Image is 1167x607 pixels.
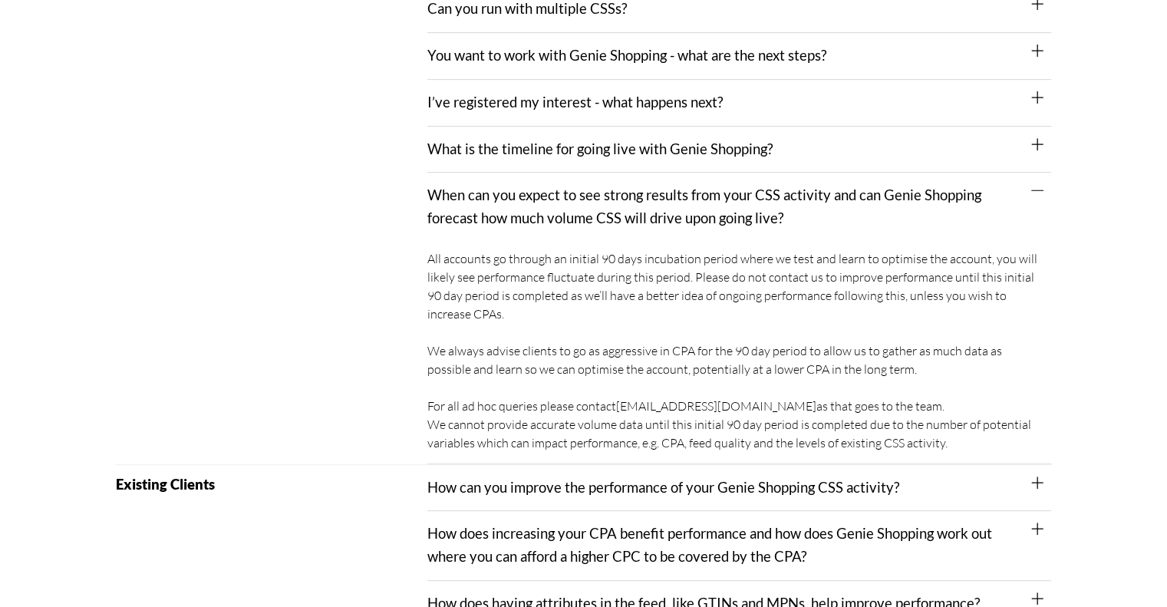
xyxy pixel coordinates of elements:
div: When can you expect to see strong results from your CSS activity and can Genie Shopping forecast ... [427,242,1051,464]
a: You want to work with Genie Shopping - what are the next steps? [427,47,826,64]
div: How does increasing your CPA benefit performance and how does Genie Shopping work out where you c... [427,511,1051,580]
a: How can you improve the performance of your Genie Shopping CSS activity? [427,479,899,496]
div: When can you expect to see strong results from your CSS activity and can Genie Shopping forecast ... [427,173,1051,241]
div: I’ve registered my interest - what happens next? [427,80,1051,127]
a: When can you expect to see strong results from your CSS activity and can Genie Shopping forecast ... [427,186,981,226]
div: What is the timeline for going live with Genie Shopping? [427,127,1051,173]
a: What is the timeline for going live with Genie Shopping? [427,140,773,157]
div: You want to work with Genie Shopping - what are the next steps? [427,33,1051,80]
div: How can you improve the performance of your Genie Shopping CSS activity? [427,465,1051,512]
a: How does increasing your CPA benefit performance and how does Genie Shopping work out where you c... [427,525,992,565]
h2: Existing Clients [116,477,428,492]
a: I’ve registered my interest - what happens next? [427,94,723,111]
